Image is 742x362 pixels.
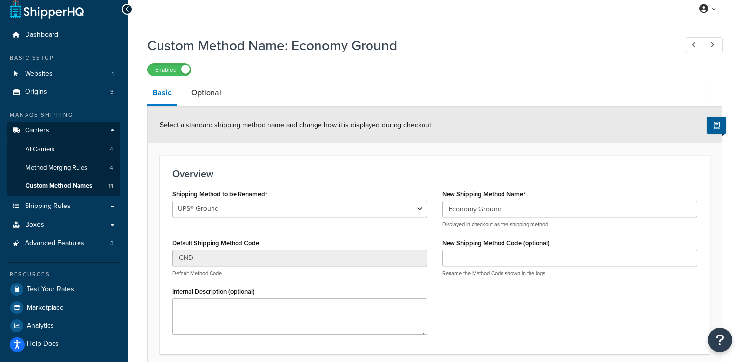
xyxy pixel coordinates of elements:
a: Advanced Features3 [7,234,120,253]
div: Resources [7,270,120,279]
span: 1 [112,70,114,78]
li: Websites [7,65,120,83]
div: Basic Setup [7,54,120,62]
a: Origins3 [7,83,120,101]
span: Test Your Rates [27,285,74,294]
a: AllCarriers4 [7,140,120,158]
a: Next Record [704,37,723,53]
div: Manage Shipping [7,111,120,119]
span: Method Merging Rules [26,164,87,172]
label: Shipping Method to be Renamed [172,190,267,198]
a: Carriers [7,122,120,140]
span: 4 [110,145,113,154]
span: Analytics [27,322,54,330]
a: Optional [186,81,226,104]
li: Carriers [7,122,120,196]
span: Boxes [25,221,44,229]
span: Origins [25,88,47,96]
span: 3 [110,239,114,248]
label: New Shipping Method Code (optional) [442,239,550,247]
p: Displayed in checkout as the shipping method [442,221,697,228]
span: Select a standard shipping method name and change how it is displayed during checkout. [160,120,433,130]
a: Method Merging Rules4 [7,159,120,177]
a: Websites1 [7,65,120,83]
a: Test Your Rates [7,281,120,298]
label: Internal Description (optional) [172,288,255,295]
li: Origins [7,83,120,101]
button: Open Resource Center [708,328,732,352]
a: Help Docs [7,335,120,353]
span: 3 [110,88,114,96]
a: Basic [147,81,177,106]
label: New Shipping Method Name [442,190,526,198]
a: Previous Record [686,37,705,53]
span: 4 [110,164,113,172]
span: Shipping Rules [25,202,71,210]
li: Custom Method Names [7,177,120,195]
span: Custom Method Names [26,182,92,190]
li: Method Merging Rules [7,159,120,177]
h3: Overview [172,168,697,179]
label: Enabled [148,64,191,76]
h1: Custom Method Name: Economy Ground [147,36,667,55]
span: 11 [108,182,113,190]
button: Show Help Docs [707,117,726,134]
p: Rename the Method Code shown in the logs [442,270,697,277]
span: Carriers [25,127,49,135]
a: Boxes [7,216,120,234]
span: Help Docs [27,340,59,348]
span: Advanced Features [25,239,84,248]
span: Websites [25,70,53,78]
label: Default Shipping Method Code [172,239,259,247]
a: Dashboard [7,26,120,44]
li: Advanced Features [7,234,120,253]
span: Marketplace [27,304,64,312]
a: Analytics [7,317,120,335]
a: Marketplace [7,299,120,316]
a: Shipping Rules [7,197,120,215]
span: All Carriers [26,145,54,154]
p: Default Method Code [172,270,427,277]
span: Dashboard [25,31,58,39]
a: Custom Method Names11 [7,177,120,195]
